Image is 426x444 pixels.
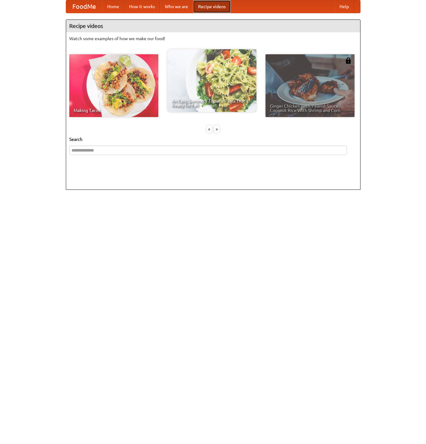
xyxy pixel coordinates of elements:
p: Watch some examples of how we make our food! [69,35,357,42]
a: FoodMe [66,0,102,13]
span: Making Tacos [74,108,154,113]
a: Who we are [160,0,193,13]
a: Home [102,0,124,13]
h5: Search [69,136,357,142]
div: » [214,125,219,133]
span: An Easy, Summery Tomato Pasta That's Ready for Fall [172,99,252,108]
img: 483408.png [345,57,351,64]
div: « [207,125,212,133]
a: Making Tacos [69,54,158,117]
a: Help [334,0,354,13]
a: An Easy, Summery Tomato Pasta That's Ready for Fall [167,49,256,112]
h4: Recipe videos [66,20,360,32]
a: Recipe videos [193,0,231,13]
a: How it works [124,0,160,13]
